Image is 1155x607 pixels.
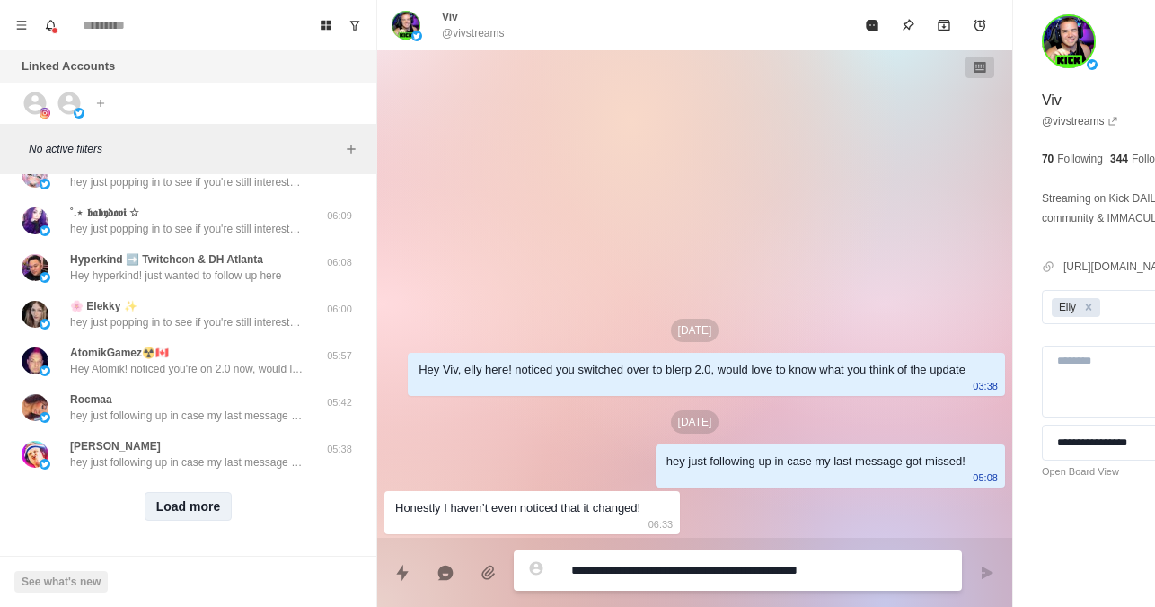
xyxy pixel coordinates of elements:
p: hey just following up in case my last message got missed! [70,408,304,424]
p: 05:38 [317,442,362,457]
button: Add reminder [962,7,998,43]
img: picture [22,161,48,188]
button: Archive [926,7,962,43]
button: Show unread conversations [340,11,369,40]
button: Add media [471,555,507,591]
img: picture [22,394,48,421]
img: picture [22,441,48,468]
button: Quick replies [384,555,420,591]
p: Linked Accounts [22,57,115,75]
button: Menu [7,11,36,40]
p: Hey hyperkind! just wanted to follow up here [70,268,281,284]
img: picture [392,11,420,40]
p: Rocmaa [70,391,112,408]
p: Viv [442,9,458,25]
p: 344 [1110,151,1128,167]
img: picture [40,108,50,119]
p: hey just popping in to see if you're still interested in joining the beta! if a call doesnt work ... [70,314,304,330]
p: 06:09 [317,208,362,224]
p: 06:33 [648,515,674,534]
p: 05:08 [973,468,998,488]
div: Honestly I haven’t even noticed that it changed! [395,498,640,518]
p: Viv [1042,90,1062,111]
img: picture [1042,14,1096,68]
button: Add account [90,92,111,114]
img: picture [40,412,50,423]
button: Notifications [36,11,65,40]
p: No active filters [29,141,340,157]
div: Hey Viv, elly here! noticed you switched over to blerp 2.0, would love to know what you think of ... [419,360,965,380]
p: 06:08 [317,255,362,270]
img: picture [40,272,50,283]
a: Open Board View [1042,464,1119,479]
p: 05:42 [317,395,362,410]
button: Load more [145,492,233,521]
button: Reply with AI [428,555,463,591]
p: [PERSON_NAME] [70,438,161,454]
button: See what's new [14,571,108,593]
p: 03:38 [973,376,998,396]
div: Remove Elly [1079,298,1098,317]
p: 70 [1042,151,1054,167]
a: @vivstreams [1042,113,1119,129]
img: picture [22,254,48,281]
p: 05:57 [317,348,362,364]
p: ˚.⋆ 𝖇𝖆𝖇𝖞𝖉𝖔𝖛𝖎 ☆ [70,205,139,221]
p: @vivstreams [442,25,505,41]
p: Hey Atomik! noticed you're on 2.0 now, would love to know what you think [70,361,304,377]
p: 🌸 Elekky ✨ [70,298,137,314]
button: Add filters [340,138,362,160]
div: hey just following up in case my last message got missed! [666,452,965,471]
img: picture [1087,59,1098,70]
img: picture [74,108,84,119]
p: AtomikGamez☢️🇨🇦 [70,345,169,361]
p: hey just following up in case my last message got missed! [70,454,304,471]
button: Board View [312,11,340,40]
p: 06:00 [317,302,362,317]
p: [DATE] [671,410,719,434]
img: picture [22,301,48,328]
button: Mark as read [854,7,890,43]
img: picture [40,179,50,189]
p: Hyperkind ➡️ Twitchcon & DH Atlanta [70,251,263,268]
p: Following [1057,151,1103,167]
img: picture [40,365,50,376]
p: hey just popping in to see if you're still interested in joining the beta! if a call doesnt work ... [70,221,304,237]
p: hey just popping in to see if you're still interested in joining the beta! if a call doesnt work ... [70,174,304,190]
button: Send message [969,555,1005,591]
img: picture [22,207,48,234]
img: picture [40,319,50,330]
p: [DATE] [671,319,719,342]
img: picture [40,459,50,470]
div: Elly [1054,298,1079,317]
img: picture [40,225,50,236]
img: picture [411,31,422,41]
img: picture [22,347,48,374]
button: Pin [890,7,926,43]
